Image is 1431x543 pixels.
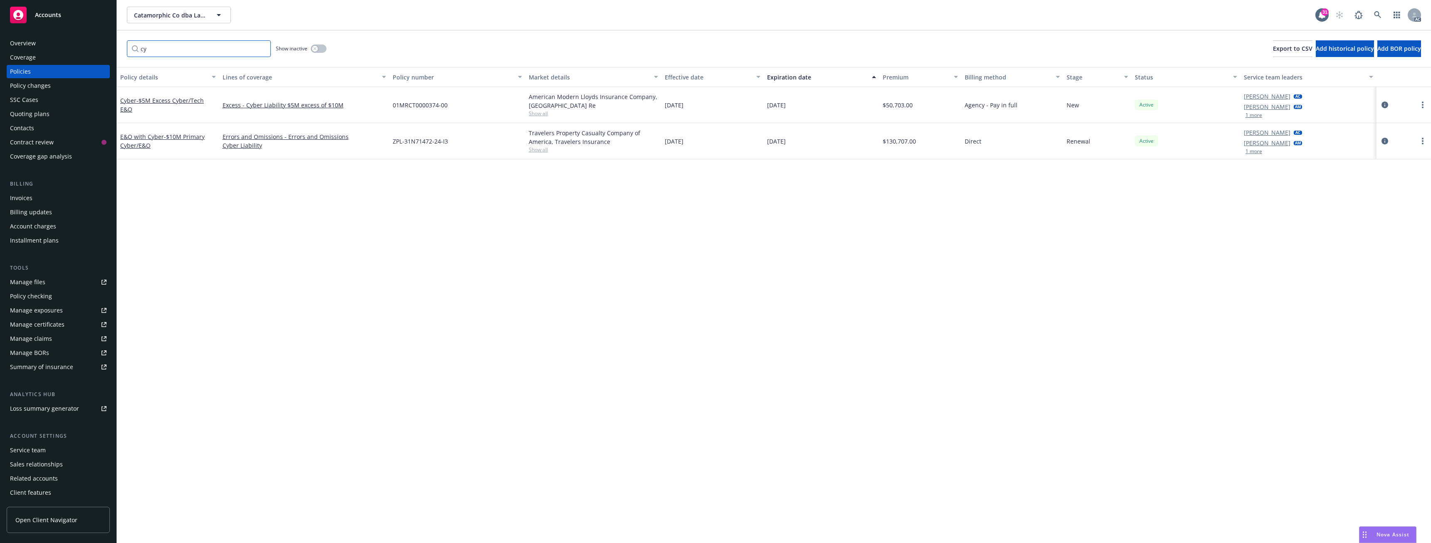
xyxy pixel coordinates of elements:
[764,67,879,87] button: Expiration date
[1418,100,1428,110] a: more
[127,40,271,57] input: Filter by keyword...
[1350,7,1367,23] a: Report a Bug
[10,290,52,303] div: Policy checking
[767,101,786,109] span: [DATE]
[7,93,110,107] a: SSC Cases
[389,67,525,87] button: Policy number
[1369,7,1386,23] a: Search
[965,101,1018,109] span: Agency - Pay in full
[10,346,49,360] div: Manage BORs
[879,67,961,87] button: Premium
[10,121,34,135] div: Contacts
[10,360,73,374] div: Summary of insurance
[7,191,110,205] a: Invoices
[10,37,36,50] div: Overview
[7,304,110,317] a: Manage exposures
[10,444,46,457] div: Service team
[529,92,658,110] div: American Modern Lloyds Insurance Company, [GEOGRAPHIC_DATA] Re
[10,65,31,78] div: Policies
[7,220,110,233] a: Account charges
[883,73,948,82] div: Premium
[7,234,110,247] a: Installment plans
[7,346,110,360] a: Manage BORs
[529,129,658,146] div: Travelers Property Casualty Company of America, Travelers Insurance
[1063,67,1131,87] button: Stage
[35,12,61,18] span: Accounts
[961,67,1064,87] button: Billing method
[965,137,981,146] span: Direct
[10,79,51,92] div: Policy changes
[7,402,110,415] a: Loss summary generator
[120,97,204,113] a: Cyber
[1377,531,1409,538] span: Nova Assist
[1138,137,1155,145] span: Active
[7,79,110,92] a: Policy changes
[1244,73,1364,82] div: Service team leaders
[10,458,63,471] div: Sales relationships
[1359,527,1370,543] div: Drag to move
[529,73,649,82] div: Market details
[10,402,79,415] div: Loss summary generator
[529,110,658,117] span: Show all
[10,318,64,331] div: Manage certificates
[1244,128,1290,137] a: [PERSON_NAME]
[7,432,110,440] div: Account settings
[883,101,913,109] span: $50,703.00
[1245,113,1262,118] button: 1 more
[15,516,77,524] span: Open Client Navigator
[1245,149,1262,154] button: 1 more
[965,73,1051,82] div: Billing method
[276,45,307,52] span: Show inactive
[393,101,448,109] span: 01MRCT0000374-00
[120,73,207,82] div: Policy details
[767,73,867,82] div: Expiration date
[529,146,658,153] span: Show all
[223,141,386,150] a: Cyber Liability
[10,234,59,247] div: Installment plans
[127,7,231,23] button: Catamorphic Co dba LaunchDarkly
[10,150,72,163] div: Coverage gap analysis
[7,180,110,188] div: Billing
[7,264,110,272] div: Tools
[7,458,110,471] a: Sales relationships
[7,37,110,50] a: Overview
[10,275,45,289] div: Manage files
[1316,40,1374,57] button: Add historical policy
[393,137,448,146] span: ZPL-31N71472-24-I3
[1244,102,1290,111] a: [PERSON_NAME]
[1067,73,1119,82] div: Stage
[1135,73,1228,82] div: Status
[134,11,206,20] span: Catamorphic Co dba LaunchDarkly
[117,67,219,87] button: Policy details
[10,206,52,219] div: Billing updates
[7,486,110,499] a: Client features
[223,101,386,109] a: Excess - Cyber Liability $5M excess of $10M
[1359,526,1416,543] button: Nova Assist
[525,67,661,87] button: Market details
[10,472,58,485] div: Related accounts
[120,133,205,149] a: E&O with Cyber
[7,3,110,27] a: Accounts
[7,65,110,78] a: Policies
[10,191,32,205] div: Invoices
[1131,67,1240,87] button: Status
[10,304,63,317] div: Manage exposures
[219,67,389,87] button: Lines of coverage
[883,137,916,146] span: $130,707.00
[1240,67,1377,87] button: Service team leaders
[665,137,683,146] span: [DATE]
[1244,92,1290,101] a: [PERSON_NAME]
[10,51,36,64] div: Coverage
[10,220,56,233] div: Account charges
[393,73,513,82] div: Policy number
[7,390,110,399] div: Analytics hub
[661,67,764,87] button: Effective date
[1377,40,1421,57] button: Add BOR policy
[1389,7,1405,23] a: Switch app
[1316,45,1374,52] span: Add historical policy
[7,444,110,457] a: Service team
[1067,137,1090,146] span: Renewal
[10,332,52,345] div: Manage claims
[767,137,786,146] span: [DATE]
